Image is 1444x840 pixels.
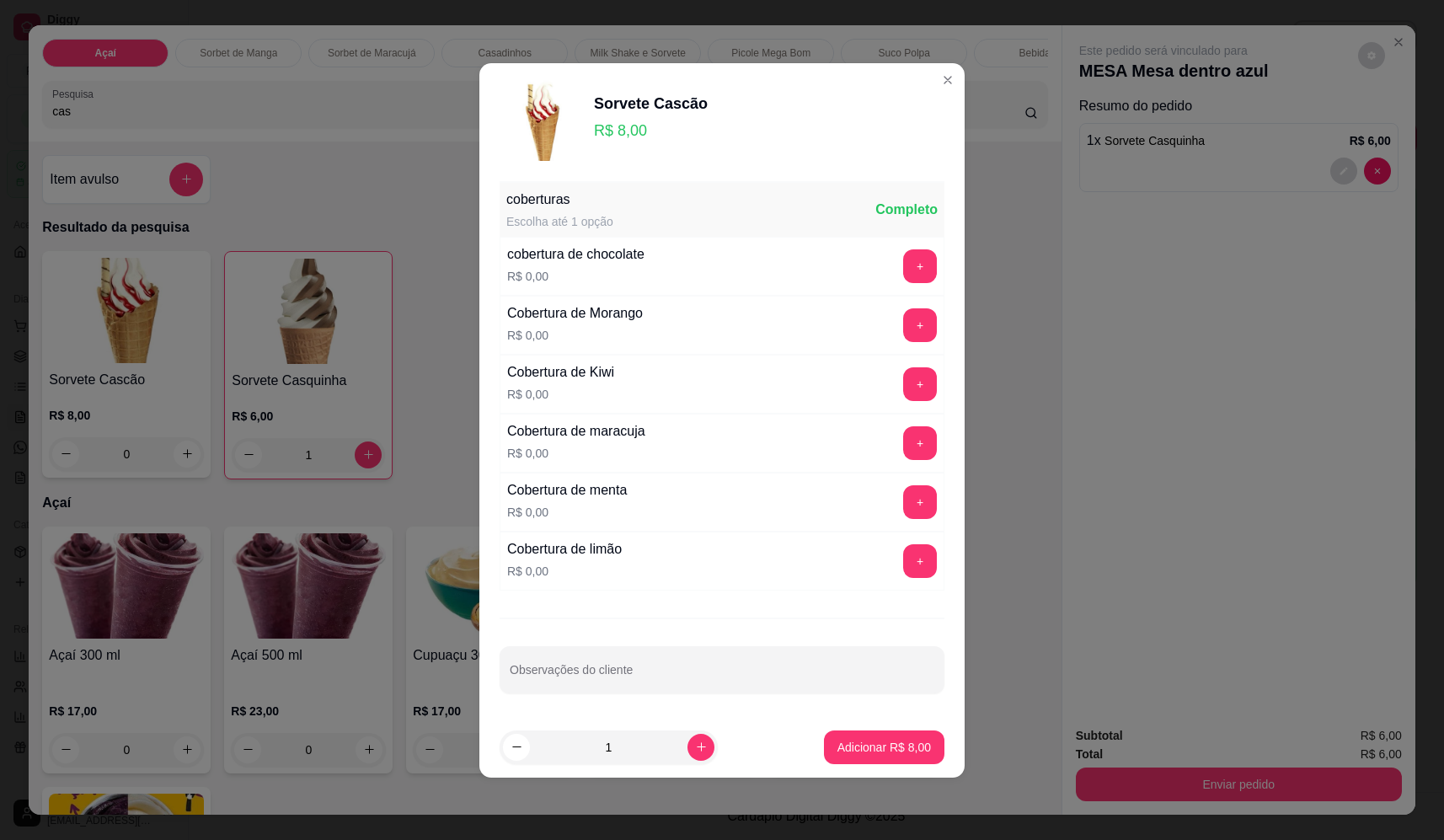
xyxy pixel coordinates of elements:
[903,544,937,578] button: add
[507,480,627,500] div: Cobertura de menta
[903,367,937,401] button: add
[506,213,613,230] div: Escolha até 1 opção
[507,303,643,324] div: Cobertura de Morango
[507,421,645,441] div: Cobertura de maracuja
[507,563,622,580] p: R$ 0,00
[507,362,614,383] div: Cobertura de Kiwi
[500,77,584,161] img: product-image
[875,200,938,220] div: Completo
[687,734,714,761] button: increase-product-quantity
[507,327,643,344] p: R$ 0,00
[507,539,622,559] div: Cobertura de limão
[507,445,645,462] p: R$ 0,00
[934,67,961,94] button: Close
[507,386,614,403] p: R$ 0,00
[507,268,644,285] p: R$ 0,00
[903,249,937,283] button: add
[824,730,944,764] button: Adicionar R$ 8,00
[837,739,931,756] p: Adicionar R$ 8,00
[903,426,937,460] button: add
[510,668,934,685] input: Observações do cliente
[594,92,708,115] div: Sorvete Cascão
[503,734,530,761] button: decrease-product-quantity
[594,119,708,142] p: R$ 8,00
[903,308,937,342] button: add
[506,190,613,210] div: coberturas
[507,504,627,521] p: R$ 0,00
[903,485,937,519] button: add
[507,244,644,265] div: cobertura de chocolate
